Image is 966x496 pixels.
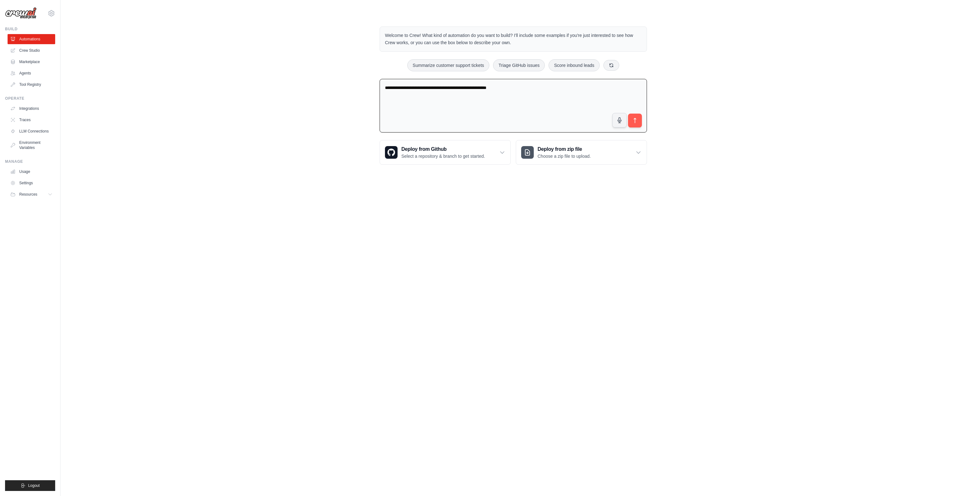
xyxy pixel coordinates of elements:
button: Logout [5,480,55,491]
a: Environment Variables [8,138,55,153]
a: Automations [8,34,55,44]
a: Tool Registry [8,80,55,90]
button: Score inbound leads [549,59,600,71]
a: Crew Studio [8,45,55,56]
a: Settings [8,178,55,188]
p: Welcome to Crew! What kind of automation do you want to build? I'll include some examples if you'... [385,32,642,46]
div: Build [5,27,55,32]
p: Select a repository & branch to get started. [401,153,485,159]
button: Resources [8,189,55,199]
div: Manage [5,159,55,164]
a: Integrations [8,103,55,114]
iframe: Chat Widget [934,466,966,496]
img: Logo [5,7,37,19]
h3: Deploy from Github [401,145,485,153]
button: Summarize customer support tickets [407,59,489,71]
div: Chat-Widget [934,466,966,496]
span: Resources [19,192,37,197]
h3: Deploy from zip file [538,145,591,153]
a: Usage [8,167,55,177]
button: Triage GitHub issues [493,59,545,71]
p: Choose a zip file to upload. [538,153,591,159]
a: Marketplace [8,57,55,67]
a: LLM Connections [8,126,55,136]
a: Traces [8,115,55,125]
a: Agents [8,68,55,78]
span: Logout [28,483,40,488]
div: Operate [5,96,55,101]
